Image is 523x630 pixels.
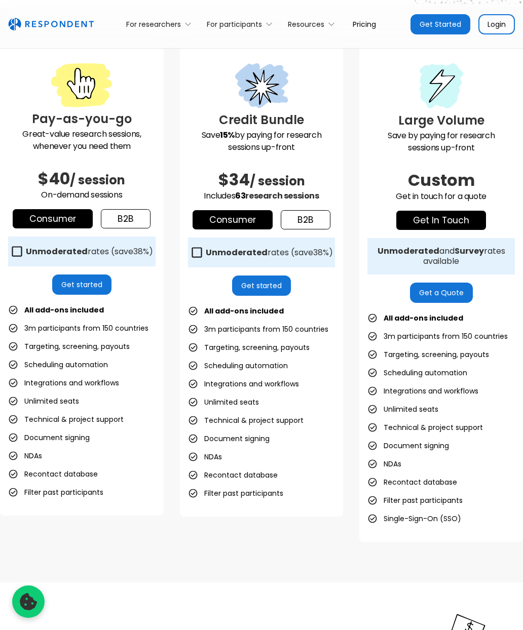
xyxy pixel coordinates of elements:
[8,18,94,31] img: Untitled UI logotext
[207,19,262,29] div: For participants
[133,246,149,257] span: 38%
[8,358,108,372] li: Scheduling automation
[193,210,273,229] a: Consumer
[235,190,245,202] span: 63
[367,130,515,154] p: Save by paying for research sessions up-front
[8,18,94,31] a: home
[8,376,119,390] li: Integrations and workflows
[367,111,515,130] h3: Large Volume
[367,246,515,266] div: and rates available
[8,339,130,353] li: Targeting, screening, payouts
[367,420,483,435] li: Technical & project support
[218,168,250,191] span: $34
[220,129,235,141] strong: 15%
[250,173,305,189] span: / session
[188,322,328,336] li: 3m participants from 150 countries
[478,14,515,34] a: Login
[188,129,335,153] p: Save by paying for research sessions up-front
[410,283,473,303] a: Get a Quote
[313,247,329,258] span: 38%
[26,246,88,257] strong: Unmoderated
[245,190,319,202] span: research sessions
[8,467,98,481] li: Recontact database
[188,377,299,391] li: Integrations and workflows
[8,321,148,335] li: 3m participants from 150 countries
[367,366,467,380] li: Scheduling automation
[367,457,401,471] li: NDAs
[408,169,475,191] span: Custom
[126,19,181,29] div: For researchers
[188,395,259,409] li: Unlimited seats
[8,394,79,408] li: Unlimited seats
[367,511,461,526] li: Single-Sign-On (SSO)
[232,275,291,296] a: Get started
[188,413,304,427] li: Technical & project support
[8,449,42,463] li: NDAs
[201,12,282,36] div: For participants
[204,306,284,316] strong: All add-ons included
[396,211,486,230] a: get in touch
[121,12,201,36] div: For researchers
[38,167,70,190] span: $40
[288,19,324,29] div: Resources
[188,431,270,446] li: Document signing
[8,128,156,152] p: Great-value research sessions, whenever you need them
[367,329,508,343] li: 3m participants from 150 countries
[367,439,449,453] li: Document signing
[282,12,345,36] div: Resources
[8,110,156,128] h3: Pay-as-you-go
[101,209,151,228] a: b2b
[8,412,124,426] li: Technical & project support
[188,486,283,500] li: Filter past participants
[8,485,103,499] li: Filter past participants
[188,450,222,464] li: NDAs
[367,493,463,507] li: Filter past participants
[367,402,438,416] li: Unlimited seats
[384,313,463,323] strong: All add-ons included
[455,245,484,257] strong: Survey
[281,210,330,229] a: b2b
[52,274,111,295] a: Get started
[367,475,457,489] li: Recontact database
[8,430,90,445] li: Document signing
[188,468,278,482] li: Recontact database
[188,111,335,129] h3: Credit Bundle
[26,247,153,257] div: rates (save )
[367,384,478,398] li: Integrations and workflows
[24,305,104,315] strong: All add-ons included
[188,190,335,202] p: Includes
[70,172,125,188] span: / session
[13,209,93,228] a: Consumer
[367,190,515,203] p: Get in touch for a quote
[188,340,310,355] li: Targeting, screening, payouts
[378,245,439,257] strong: Unmoderated
[345,12,384,36] a: Pricing
[188,359,288,373] li: Scheduling automation
[8,189,156,201] p: On-demand sessions
[206,248,333,258] div: rates (save )
[206,247,268,258] strong: Unmoderated
[367,347,489,362] li: Targeting, screening, payouts
[410,14,470,34] a: Get Started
